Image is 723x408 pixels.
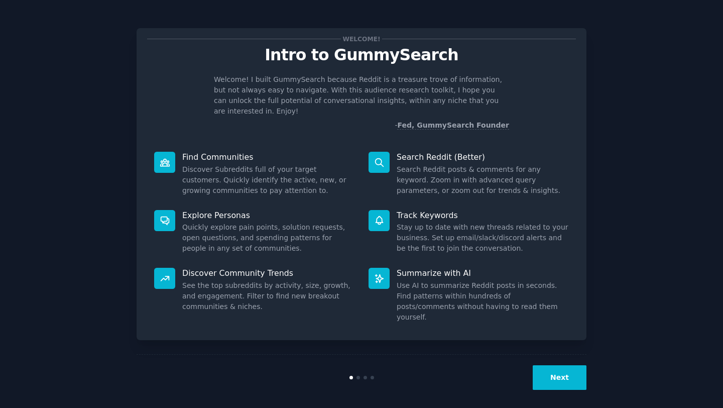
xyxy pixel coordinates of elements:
[397,152,569,162] p: Search Reddit (Better)
[182,280,354,312] dd: See the top subreddits by activity, size, growth, and engagement. Filter to find new breakout com...
[182,268,354,278] p: Discover Community Trends
[182,222,354,254] dd: Quickly explore pain points, solution requests, open questions, and spending patterns for people ...
[397,222,569,254] dd: Stay up to date with new threads related to your business. Set up email/slack/discord alerts and ...
[397,280,569,323] dd: Use AI to summarize Reddit posts in seconds. Find patterns within hundreds of posts/comments with...
[533,365,586,390] button: Next
[397,121,509,130] a: Fed, GummySearch Founder
[147,46,576,64] p: Intro to GummySearch
[397,210,569,221] p: Track Keywords
[182,210,354,221] p: Explore Personas
[341,34,382,44] span: Welcome!
[182,152,354,162] p: Find Communities
[397,164,569,196] dd: Search Reddit posts & comments for any keyword. Zoom in with advanced query parameters, or zoom o...
[397,268,569,278] p: Summarize with AI
[395,120,509,131] div: -
[182,164,354,196] dd: Discover Subreddits full of your target customers. Quickly identify the active, new, or growing c...
[214,74,509,117] p: Welcome! I built GummySearch because Reddit is a treasure trove of information, but not always ea...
